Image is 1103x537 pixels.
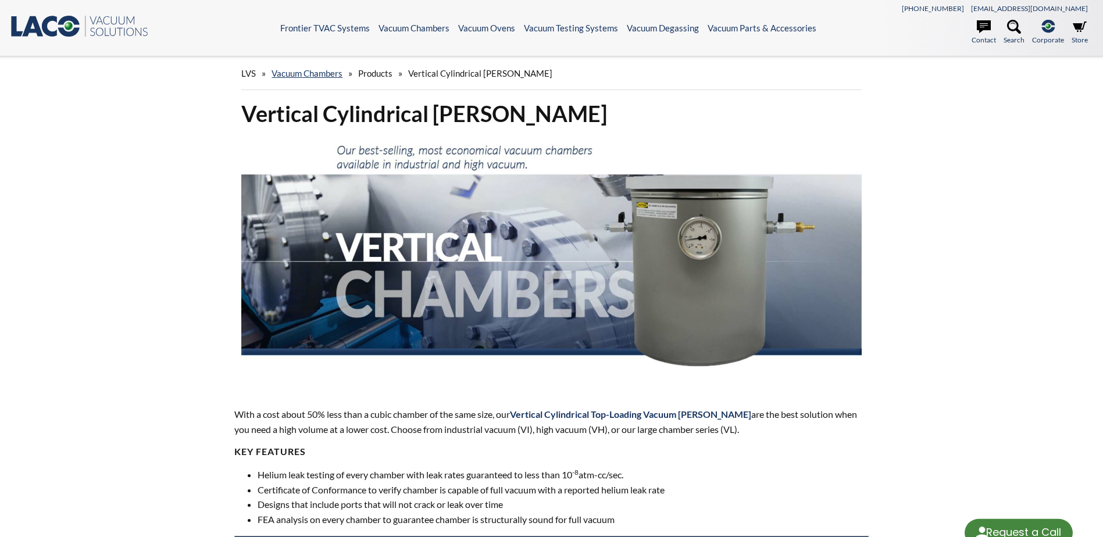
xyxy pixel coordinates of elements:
span: Vertical Cylindrical Top-Loading Vacuum [PERSON_NAME] [510,409,751,420]
a: Frontier TVAC Systems [280,23,370,33]
li: FEA analysis on every chamber to guarantee chamber is structurally sound for full vacuum [258,512,868,527]
a: Vacuum Chambers [379,23,449,33]
span: Products [358,68,392,78]
span: LVS [241,68,256,78]
span: Vertical Cylindrical [PERSON_NAME] [408,68,552,78]
a: Store [1072,20,1088,45]
h4: KEY FEATURES [234,446,868,458]
span: Corporate [1032,34,1064,45]
a: Contact [972,20,996,45]
a: Vacuum Testing Systems [524,23,618,33]
li: Helium leak testing of every chamber with leak rates guaranteed to less than 10 atm-cc/sec. [258,467,868,482]
a: Vacuum Ovens [458,23,515,33]
div: » » » [241,57,861,90]
a: Vacuum Degassing [627,23,699,33]
a: Search [1004,20,1025,45]
a: [PHONE_NUMBER] [902,4,964,13]
a: Vacuum Parts & Accessories [708,23,816,33]
img: Vertical Vacuum Chambers header [241,137,861,385]
li: Certificate of Conformance to verify chamber is capable of full vacuum with a reported helium lea... [258,482,868,497]
a: Vacuum Chambers [272,68,342,78]
a: [EMAIL_ADDRESS][DOMAIN_NAME] [971,4,1088,13]
p: With a cost about 50% less than a cubic chamber of the same size, our are the best solution when ... [234,407,868,436]
sup: -8 [572,468,579,477]
h1: Vertical Cylindrical [PERSON_NAME] [241,99,861,128]
li: Designs that include ports that will not crack or leak over time [258,497,868,512]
